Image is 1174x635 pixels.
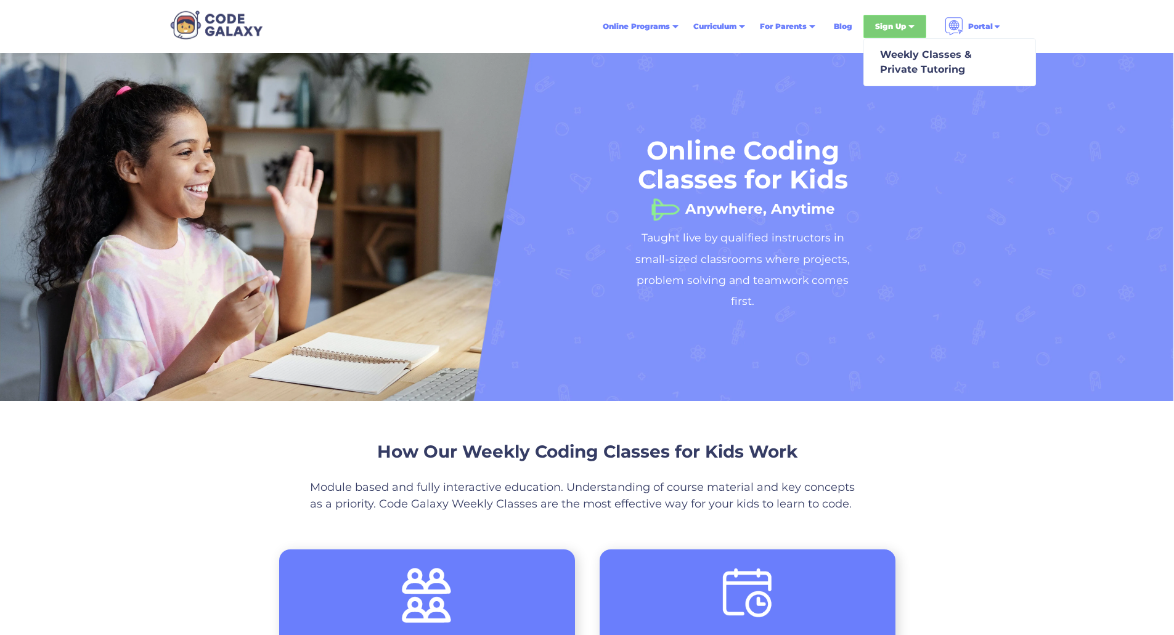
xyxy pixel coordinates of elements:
h2: Taught live by qualified instructors in small-sized classrooms where projects, problem solving an... [626,227,860,312]
div: Online Programs [595,15,686,38]
p: Module based and fully interactive education. Understanding of course material and key concepts a... [310,479,865,512]
a: Weekly Classes &Private Tutoring [868,42,1032,82]
nav: Sign Up [863,38,1036,86]
div: Weekly Classes & Private Tutoring [875,47,972,77]
div: Portal [937,12,1009,41]
div: For Parents [752,15,823,38]
div: For Parents [760,20,807,33]
div: Sign Up [875,20,906,33]
h1: Anywhere, Anytime [685,196,835,209]
div: Curriculum [693,20,736,33]
div: Curriculum [686,15,752,38]
h1: Online Coding Classes for Kids [626,136,860,194]
div: Sign Up [863,15,926,38]
div: Portal [968,20,993,33]
a: Blog [826,15,860,38]
div: Online Programs [603,20,670,33]
span: How Our Weekly Coding Classes for Kids Work [377,441,797,462]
